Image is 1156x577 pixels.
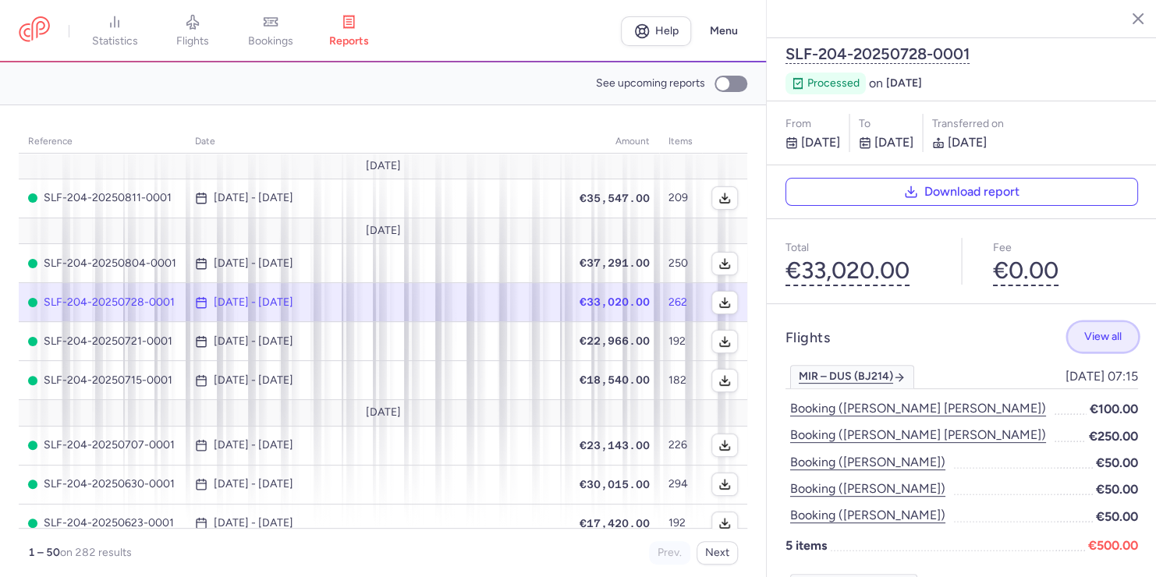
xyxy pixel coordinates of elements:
[28,439,176,451] span: SLF-204-20250707-0001
[785,329,830,347] h4: Flights
[785,505,950,526] button: Booking ([PERSON_NAME])
[993,238,1138,257] p: Fee
[28,478,176,490] span: SLF-204-20250630-0001
[28,257,176,270] span: SLF-204-20250804-0001
[366,225,401,237] span: [DATE]
[659,283,702,322] td: 262
[214,478,293,490] time: [DATE] - [DATE]
[570,130,659,154] th: amount
[214,296,293,309] time: [DATE] - [DATE]
[19,16,50,45] a: CitizenPlane red outlined logo
[176,34,209,48] span: flights
[932,133,1138,152] p: [DATE]
[659,426,702,465] td: 226
[790,365,914,388] a: MIR – DUS (BJ214)
[655,25,679,37] span: Help
[859,133,913,152] p: [DATE]
[186,130,570,154] th: date
[154,14,232,48] a: flights
[659,361,702,400] td: 182
[76,14,154,48] a: statistics
[785,398,1051,419] button: Booking ([PERSON_NAME] [PERSON_NAME])
[214,335,293,348] time: [DATE] - [DATE]
[580,192,650,204] span: €35,547.00
[785,44,970,63] button: SLF-204-20250728-0001
[580,257,650,269] span: €37,291.00
[310,14,388,48] a: reports
[785,238,931,257] p: Total
[329,34,369,48] span: reports
[580,373,650,386] span: €18,540.00
[214,257,293,270] time: [DATE] - [DATE]
[785,73,922,94] div: on
[214,517,293,529] time: [DATE] - [DATE]
[1096,453,1138,473] span: €50.00
[1090,399,1138,419] span: €100.00
[214,374,293,387] time: [DATE] - [DATE]
[1084,331,1122,342] span: View all
[214,439,293,451] time: [DATE] - [DATE]
[886,77,922,90] span: [DATE]
[785,178,1138,206] button: Download report
[649,541,690,565] button: Prev.
[659,179,702,218] td: 209
[785,133,840,152] p: [DATE]
[859,114,913,133] p: to
[785,452,950,473] button: Booking ([PERSON_NAME])
[659,130,702,154] th: items
[28,374,176,387] span: SLF-204-20250715-0001
[28,546,60,559] strong: 1 – 50
[248,34,293,48] span: bookings
[366,406,401,419] span: [DATE]
[28,192,176,204] span: SLF-204-20250811-0001
[659,322,702,361] td: 192
[697,541,738,565] button: Next
[621,16,691,46] a: Help
[1096,507,1138,526] span: €50.00
[1088,536,1138,555] span: €500.00
[1066,370,1138,384] span: [DATE] 07:15
[785,114,840,133] p: From
[1068,322,1138,352] button: View all
[214,192,293,204] time: [DATE] - [DATE]
[580,439,650,451] span: €23,143.00
[28,296,176,309] span: SLF-204-20250728-0001
[580,478,650,490] span: €30,015.00
[596,77,705,90] span: See upcoming reports
[580,296,650,308] span: €33,020.00
[785,425,1051,445] button: Booking ([PERSON_NAME] [PERSON_NAME])
[659,504,702,543] td: 192
[807,76,860,91] span: processed
[28,335,176,348] span: SLF-204-20250721-0001
[580,335,650,347] span: €22,966.00
[659,244,702,283] td: 250
[366,160,401,172] span: [DATE]
[785,479,950,499] button: Booking ([PERSON_NAME])
[232,14,310,48] a: bookings
[19,130,186,154] th: reference
[659,465,702,504] td: 294
[580,517,650,529] span: €17,420.00
[993,257,1058,285] button: €0.00
[932,114,1138,133] div: Transferred on
[785,257,910,285] button: €33,020.00
[60,546,132,559] span: on 282 results
[28,517,176,529] span: SLF-204-20250623-0001
[92,34,138,48] span: statistics
[1089,427,1138,446] span: €250.00
[1096,480,1138,499] span: €50.00
[700,16,747,46] button: Menu
[785,536,1138,555] p: 5 items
